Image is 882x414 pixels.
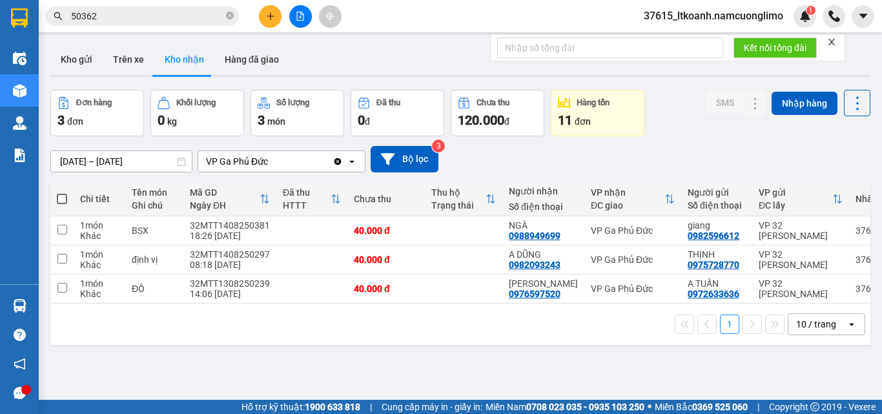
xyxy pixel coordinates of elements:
[14,387,26,399] span: message
[810,402,819,411] span: copyright
[808,6,813,15] span: 1
[828,10,840,22] img: phone-icon
[333,156,343,167] svg: Clear value
[827,37,836,47] span: close
[226,10,234,23] span: close-circle
[13,149,26,162] img: solution-icon
[759,249,843,270] div: VP 32 [PERSON_NAME]
[759,200,832,211] div: ĐC lấy
[226,12,234,19] span: close-circle
[509,202,578,212] div: Số điện thoại
[11,8,28,28] img: logo-vxr
[296,12,305,21] span: file-add
[688,187,746,198] div: Người gửi
[269,155,271,168] input: Selected VP Ga Phủ Đức.
[351,90,444,136] button: Đã thu0đ
[158,112,165,128] span: 0
[354,225,418,236] div: 40.000 đ
[354,284,418,294] div: 40.000 đ
[132,254,177,265] div: định vị
[688,249,746,260] div: THỊNH
[509,220,578,231] div: NGÀ
[382,400,482,414] span: Cung cấp máy in - giấy in:
[591,200,664,211] div: ĐC giao
[591,187,664,198] div: VP nhận
[80,249,119,260] div: 1 món
[497,37,723,58] input: Nhập số tổng đài
[509,231,560,241] div: 0988949699
[575,116,591,127] span: đơn
[591,225,675,236] div: VP Ga Phủ Đức
[80,231,119,241] div: Khác
[325,12,334,21] span: aim
[451,90,544,136] button: Chưa thu120.000đ
[688,289,739,299] div: 0972633636
[132,225,177,236] div: BSX
[688,220,746,231] div: giang
[241,400,360,414] span: Hỗ trợ kỹ thuật:
[76,98,112,107] div: Đơn hàng
[759,220,843,241] div: VP 32 [PERSON_NAME]
[14,358,26,370] span: notification
[551,90,644,136] button: Hàng tồn11đơn
[799,10,811,22] img: icon-new-feature
[13,116,26,130] img: warehouse-icon
[504,116,509,127] span: đ
[558,112,572,128] span: 11
[276,182,347,216] th: Toggle SortBy
[371,146,438,172] button: Bộ lọc
[354,254,418,265] div: 40.000 đ
[206,155,268,168] div: VP Ga Phủ Đức
[154,44,214,75] button: Kho nhận
[71,9,223,23] input: Tìm tên, số ĐT hoặc mã đơn
[591,284,675,294] div: VP Ga Phủ Đức
[50,44,103,75] button: Kho gửi
[688,278,746,289] div: A TUẤN
[132,187,177,198] div: Tên món
[266,12,275,21] span: plus
[458,112,504,128] span: 120.000
[190,278,270,289] div: 32MTT1308250239
[190,231,270,241] div: 18:26 [DATE]
[431,187,486,198] div: Thu hộ
[688,231,739,241] div: 0982596612
[688,260,739,270] div: 0975728770
[584,182,681,216] th: Toggle SortBy
[358,112,365,128] span: 0
[655,400,748,414] span: Miền Bắc
[354,194,418,204] div: Chưa thu
[80,194,119,204] div: Chi tiết
[759,278,843,299] div: VP 32 [PERSON_NAME]
[526,402,644,412] strong: 0708 023 035 - 0935 103 250
[190,249,270,260] div: 32MTT1408250297
[509,278,578,289] div: CHỊ NGÂN
[692,402,748,412] strong: 0369 525 060
[796,318,836,331] div: 10 / trang
[190,220,270,231] div: 32MTT1408250381
[347,156,357,167] svg: open
[852,5,874,28] button: caret-down
[744,41,806,55] span: Kết nối tổng đài
[370,400,372,414] span: |
[132,284,177,294] div: ĐỒ
[720,315,739,334] button: 1
[251,90,344,136] button: Số lượng3món
[319,5,342,28] button: aim
[365,116,370,127] span: đ
[80,220,119,231] div: 1 món
[283,187,331,198] div: Đã thu
[477,98,509,107] div: Chưa thu
[846,319,857,329] svg: open
[577,98,610,107] div: Hàng tồn
[14,329,26,341] span: question-circle
[150,90,244,136] button: Khối lượng0kg
[688,200,746,211] div: Số điện thoại
[486,400,644,414] span: Miền Nam
[13,84,26,98] img: warehouse-icon
[432,140,445,152] sup: 3
[190,260,270,270] div: 08:18 [DATE]
[80,260,119,270] div: Khác
[752,182,849,216] th: Toggle SortBy
[190,200,260,211] div: Ngày ĐH
[259,5,282,28] button: plus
